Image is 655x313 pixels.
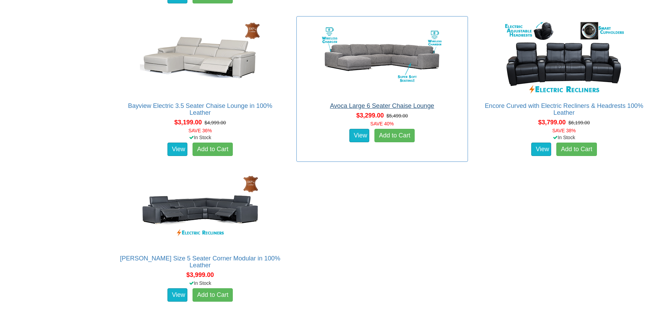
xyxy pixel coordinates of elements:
a: Add to Cart [374,129,415,143]
a: Bayview Electric 3.5 Seater Chaise Lounge in 100% Leather [128,102,272,116]
img: Avoca Large 6 Seater Chaise Lounge [320,20,444,96]
a: View [167,143,187,156]
img: Bayview Electric 3.5 Seater Chaise Lounge in 100% Leather [138,20,262,96]
span: $3,799.00 [538,119,566,126]
del: $4,999.00 [205,120,226,125]
a: Add to Cart [193,143,233,156]
a: Add to Cart [193,288,233,302]
a: View [167,288,187,302]
a: Add to Cart [556,143,597,156]
del: $6,199.00 [568,120,590,125]
div: In Stock [477,134,651,141]
span: $3,299.00 [356,112,384,119]
font: SAVE 40% [370,121,394,126]
a: Avoca Large 6 Seater Chaise Lounge [330,102,434,109]
del: $5,499.00 [386,113,408,119]
a: View [349,129,369,143]
span: $3,199.00 [174,119,202,126]
span: $3,999.00 [186,271,214,278]
a: [PERSON_NAME] Size 5 Seater Corner Modular in 100% Leather [120,255,280,269]
img: Encore Curved with Electric Recliners & Headrests 100% Leather [502,20,626,96]
font: SAVE 38% [552,128,576,133]
div: In Stock [113,134,287,141]
img: Valencia King Size 5 Seater Corner Modular in 100% Leather [138,172,262,248]
a: Encore Curved with Electric Recliners & Headrests 100% Leather [485,102,643,116]
div: In Stock [113,280,287,287]
a: View [531,143,551,156]
font: SAVE 36% [188,128,212,133]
